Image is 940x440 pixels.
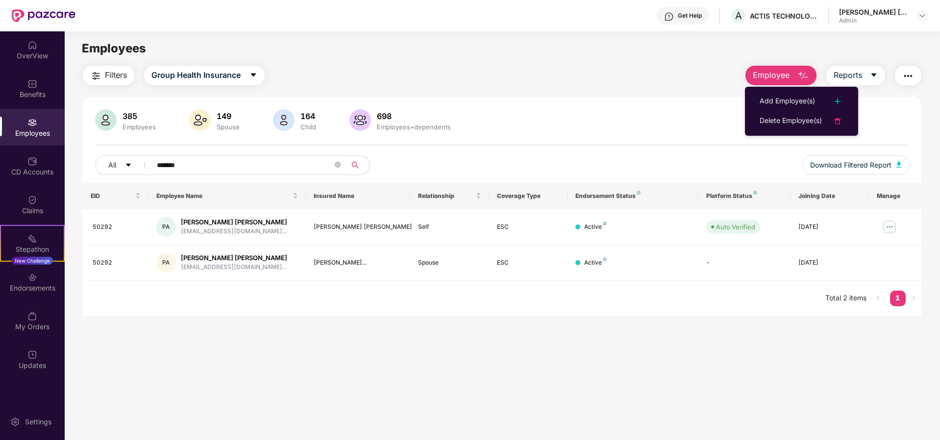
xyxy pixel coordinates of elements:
div: [PERSON_NAME]... [314,258,403,268]
div: [EMAIL_ADDRESS][DOMAIN_NAME]... [181,227,287,236]
div: ACTIS TECHNOLOGIES PRIVATE LIMITED [750,11,818,21]
span: close-circle [335,161,341,170]
img: manageButton [882,219,897,235]
div: Auto Verified [716,222,755,232]
button: search [346,155,370,175]
img: svg+xml;base64,PHN2ZyB4bWxucz0iaHR0cDovL3d3dy53My5vcmcvMjAwMC9zdmciIHhtbG5zOnhsaW5rPSJodHRwOi8vd3... [189,109,211,131]
div: 50292 [93,222,141,232]
td: - [698,245,790,281]
span: Employee Name [156,192,291,200]
img: svg+xml;base64,PHN2ZyB4bWxucz0iaHR0cDovL3d3dy53My5vcmcvMjAwMC9zdmciIHdpZHRoPSIyNCIgaGVpZ2h0PSIyNC... [832,96,843,107]
span: Download Filtered Report [810,160,891,171]
th: Joining Date [791,183,869,209]
li: Previous Page [870,291,886,306]
div: Employees [121,123,158,131]
div: Platform Status [706,192,782,200]
button: Reportscaret-down [826,66,885,85]
img: svg+xml;base64,PHN2ZyBpZD0iSG9tZSIgeG1sbnM9Imh0dHA6Ly93d3cudzMub3JnLzIwMDAvc3ZnIiB3aWR0aD0iMjAiIG... [27,40,37,50]
span: left [875,295,881,301]
img: svg+xml;base64,PHN2ZyB4bWxucz0iaHR0cDovL3d3dy53My5vcmcvMjAwMC9zdmciIHdpZHRoPSIyMSIgaGVpZ2h0PSIyMC... [27,234,37,244]
button: left [870,291,886,306]
span: close-circle [335,162,341,168]
li: Total 2 items [825,291,866,306]
button: Filters [83,66,134,85]
span: Employees [82,41,146,55]
th: Relationship [410,183,489,209]
span: Group Health Insurance [151,69,241,81]
img: svg+xml;base64,PHN2ZyB4bWxucz0iaHR0cDovL3d3dy53My5vcmcvMjAwMC9zdmciIHhtbG5zOnhsaW5rPSJodHRwOi8vd3... [273,109,295,131]
img: svg+xml;base64,PHN2ZyB4bWxucz0iaHR0cDovL3d3dy53My5vcmcvMjAwMC9zdmciIHhtbG5zOnhsaW5rPSJodHRwOi8vd3... [95,109,117,131]
div: [DATE] [798,258,861,268]
li: Next Page [906,291,921,306]
div: Active [584,258,607,268]
div: PA [156,217,176,237]
div: [PERSON_NAME] [PERSON_NAME] [181,253,287,263]
img: svg+xml;base64,PHN2ZyB4bWxucz0iaHR0cDovL3d3dy53My5vcmcvMjAwMC9zdmciIHhtbG5zOnhsaW5rPSJodHRwOi8vd3... [896,162,901,168]
div: Settings [22,417,54,427]
span: EID [91,192,133,200]
div: Get Help [678,12,702,20]
span: caret-down [870,71,878,80]
button: Download Filtered Report [802,155,909,175]
div: Endorsement Status [575,192,691,200]
div: [DATE] [798,222,861,232]
div: [PERSON_NAME] [PERSON_NAME] [181,218,287,227]
th: Employee Name [148,183,306,209]
div: Add Employee(s) [760,96,815,107]
img: svg+xml;base64,PHN2ZyBpZD0iQ2xhaW0iIHhtbG5zPSJodHRwOi8vd3d3LnczLm9yZy8yMDAwL3N2ZyIgd2lkdGg9IjIwIi... [27,195,37,205]
button: Group Health Insurancecaret-down [144,66,265,85]
div: PA [156,253,176,272]
img: svg+xml;base64,PHN2ZyB4bWxucz0iaHR0cDovL3d3dy53My5vcmcvMjAwMC9zdmciIHdpZHRoPSIyNCIgaGVpZ2h0PSIyNC... [832,115,843,127]
button: Allcaret-down [95,155,155,175]
th: Insured Name [306,183,411,209]
div: 385 [121,111,158,121]
div: ESC [497,258,560,268]
img: svg+xml;base64,PHN2ZyB4bWxucz0iaHR0cDovL3d3dy53My5vcmcvMjAwMC9zdmciIHdpZHRoPSIyNCIgaGVpZ2h0PSIyNC... [90,70,102,82]
img: svg+xml;base64,PHN2ZyB4bWxucz0iaHR0cDovL3d3dy53My5vcmcvMjAwMC9zdmciIHdpZHRoPSI4IiBoZWlnaHQ9IjgiIH... [603,221,607,225]
div: Spouse [215,123,242,131]
div: Admin [839,17,908,24]
button: right [906,291,921,306]
div: Self [418,222,481,232]
th: Coverage Type [489,183,568,209]
div: [PERSON_NAME] [PERSON_NAME] [314,222,403,232]
div: ESC [497,222,560,232]
img: svg+xml;base64,PHN2ZyB4bWxucz0iaHR0cDovL3d3dy53My5vcmcvMjAwMC9zdmciIHdpZHRoPSIyNCIgaGVpZ2h0PSIyNC... [902,70,914,82]
img: svg+xml;base64,PHN2ZyBpZD0iVXBkYXRlZCIgeG1sbnM9Imh0dHA6Ly93d3cudzMub3JnLzIwMDAvc3ZnIiB3aWR0aD0iMj... [27,350,37,360]
span: Filters [105,69,127,81]
span: caret-down [125,162,132,170]
div: New Challenge [12,257,53,265]
img: svg+xml;base64,PHN2ZyB4bWxucz0iaHR0cDovL3d3dy53My5vcmcvMjAwMC9zdmciIHhtbG5zOnhsaW5rPSJodHRwOi8vd3... [797,70,809,82]
th: Manage [869,183,921,209]
div: Employees+dependents [375,123,453,131]
th: EID [83,183,148,209]
img: svg+xml;base64,PHN2ZyB4bWxucz0iaHR0cDovL3d3dy53My5vcmcvMjAwMC9zdmciIHdpZHRoPSI4IiBoZWlnaHQ9IjgiIH... [753,191,757,195]
div: Spouse [418,258,481,268]
img: svg+xml;base64,PHN2ZyBpZD0iQ0RfQWNjb3VudHMiIGRhdGEtbmFtZT0iQ0QgQWNjb3VudHMiIHhtbG5zPSJodHRwOi8vd3... [27,156,37,166]
img: svg+xml;base64,PHN2ZyBpZD0iRHJvcGRvd24tMzJ4MzIiIHhtbG5zPSJodHRwOi8vd3d3LnczLm9yZy8yMDAwL3N2ZyIgd2... [918,12,926,20]
a: 1 [890,291,906,305]
span: search [346,161,365,169]
img: svg+xml;base64,PHN2ZyB4bWxucz0iaHR0cDovL3d3dy53My5vcmcvMjAwMC9zdmciIHdpZHRoPSI4IiBoZWlnaHQ9IjgiIH... [603,257,607,261]
img: svg+xml;base64,PHN2ZyBpZD0iQmVuZWZpdHMiIHhtbG5zPSJodHRwOi8vd3d3LnczLm9yZy8yMDAwL3N2ZyIgd2lkdGg9Ij... [27,79,37,89]
div: [PERSON_NAME] [PERSON_NAME] Gala [839,7,908,17]
img: svg+xml;base64,PHN2ZyBpZD0iRW5kb3JzZW1lbnRzIiB4bWxucz0iaHR0cDovL3d3dy53My5vcmcvMjAwMC9zdmciIHdpZH... [27,272,37,282]
img: svg+xml;base64,PHN2ZyBpZD0iU2V0dGluZy0yMHgyMCIgeG1sbnM9Imh0dHA6Ly93d3cudzMub3JnLzIwMDAvc3ZnIiB3aW... [10,417,20,427]
div: Delete Employee(s) [760,115,822,127]
div: 149 [215,111,242,121]
img: svg+xml;base64,PHN2ZyBpZD0iTXlfT3JkZXJzIiBkYXRhLW5hbWU9Ik15IE9yZGVycyIgeG1sbnM9Imh0dHA6Ly93d3cudz... [27,311,37,321]
img: svg+xml;base64,PHN2ZyB4bWxucz0iaHR0cDovL3d3dy53My5vcmcvMjAwMC9zdmciIHdpZHRoPSI4IiBoZWlnaHQ9IjgiIH... [637,191,641,195]
div: [EMAIL_ADDRESS][DOMAIN_NAME]... [181,263,287,272]
div: 164 [298,111,318,121]
img: New Pazcare Logo [12,9,75,22]
span: A [735,10,742,22]
span: Employee [753,69,790,81]
div: Active [584,222,607,232]
span: caret-down [249,71,257,80]
img: svg+xml;base64,PHN2ZyBpZD0iSGVscC0zMngzMiIgeG1sbnM9Imh0dHA6Ly93d3cudzMub3JnLzIwMDAvc3ZnIiB3aWR0aD... [664,12,674,22]
img: svg+xml;base64,PHN2ZyBpZD0iRW1wbG95ZWVzIiB4bWxucz0iaHR0cDovL3d3dy53My5vcmcvMjAwMC9zdmciIHdpZHRoPS... [27,118,37,127]
div: 698 [375,111,453,121]
li: 1 [890,291,906,306]
img: svg+xml;base64,PHN2ZyB4bWxucz0iaHR0cDovL3d3dy53My5vcmcvMjAwMC9zdmciIHhtbG5zOnhsaW5rPSJodHRwOi8vd3... [349,109,371,131]
div: Stepathon [1,244,64,254]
